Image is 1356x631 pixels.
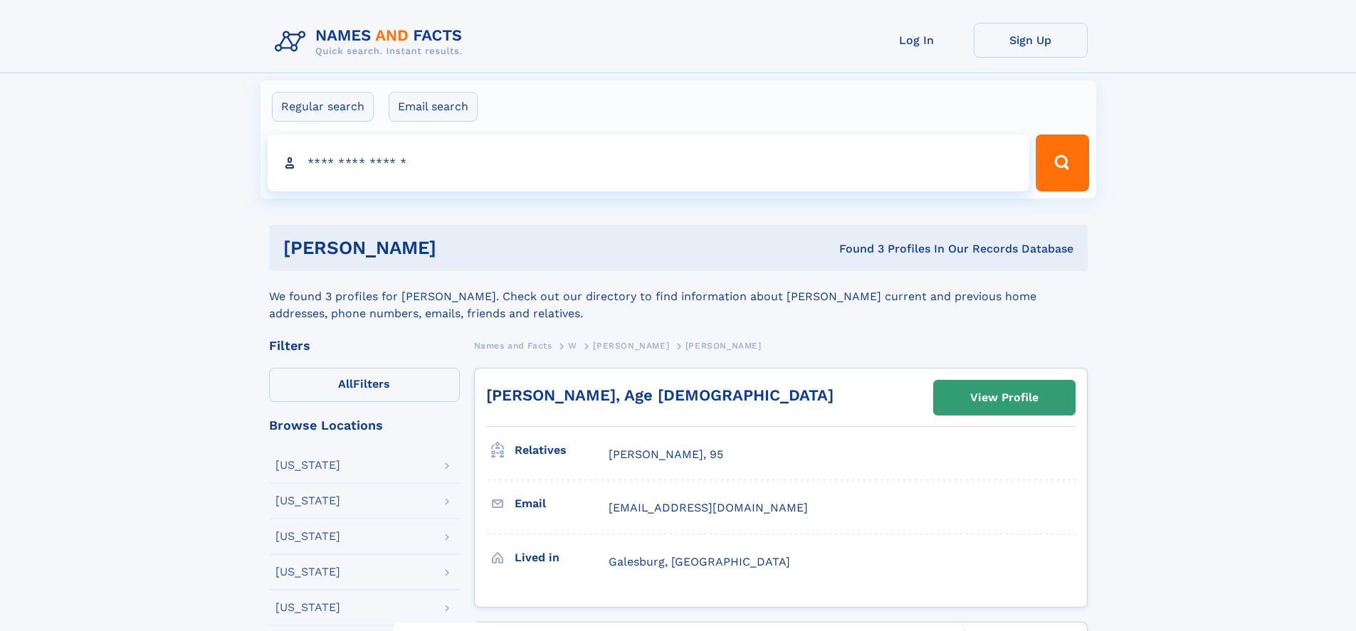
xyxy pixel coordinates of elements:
[486,386,834,404] a: [PERSON_NAME], Age [DEMOGRAPHIC_DATA]
[275,531,340,542] div: [US_STATE]
[970,381,1039,414] div: View Profile
[685,341,762,351] span: [PERSON_NAME]
[974,23,1088,58] a: Sign Up
[609,447,723,462] a: [PERSON_NAME], 95
[568,336,577,354] a: W
[1036,134,1088,191] button: Search Button
[275,495,340,507] div: [US_STATE]
[269,339,460,352] div: Filters
[593,336,669,354] a: [PERSON_NAME]
[934,381,1075,415] a: View Profile
[269,23,474,61] img: Logo Names and Facts
[515,492,609,516] h3: Email
[275,460,340,471] div: [US_STATE]
[275,602,340,613] div: [US_STATE]
[515,546,609,570] h3: Lived in
[609,501,808,514] span: [EMAIL_ADDRESS][DOMAIN_NAME]
[638,241,1073,257] div: Found 3 Profiles In Our Records Database
[269,271,1088,322] div: We found 3 profiles for [PERSON_NAME]. Check out our directory to find information about [PERSON_...
[269,368,460,402] label: Filters
[269,419,460,432] div: Browse Locations
[609,555,790,568] span: Galesburg, [GEOGRAPHIC_DATA]
[389,92,478,122] label: Email search
[860,23,974,58] a: Log In
[515,438,609,462] h3: Relatives
[474,336,552,354] a: Names and Facts
[268,134,1030,191] input: search input
[283,239,638,257] h1: [PERSON_NAME]
[568,341,577,351] span: W
[593,341,669,351] span: [PERSON_NAME]
[275,566,340,578] div: [US_STATE]
[338,377,353,391] span: All
[272,92,374,122] label: Regular search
